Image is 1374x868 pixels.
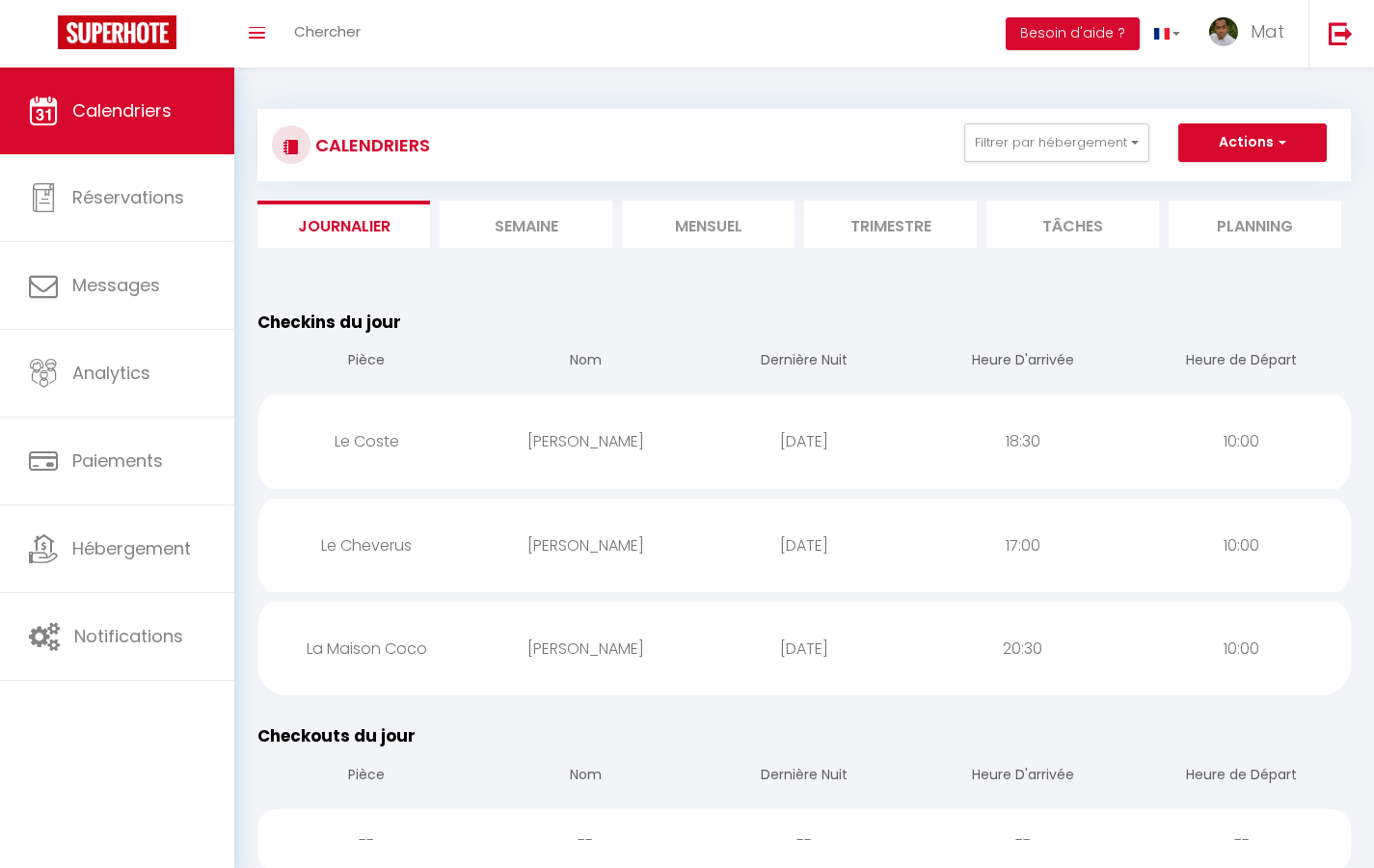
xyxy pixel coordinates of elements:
th: Heure de Départ [1132,749,1351,804]
div: [PERSON_NAME] [476,617,695,680]
img: ... [1209,17,1238,46]
th: Nom [476,335,695,390]
li: Mensuel [622,201,795,248]
div: 10:00 [1132,514,1351,577]
div: [PERSON_NAME] [476,514,695,577]
span: Mat [1251,19,1284,43]
li: Planning [1169,201,1341,248]
div: 18:30 [913,410,1132,473]
th: Pièce [257,335,476,390]
th: Heure D'arrivée [913,335,1132,390]
span: Checkins du jour [257,311,401,334]
th: Pièce [257,749,476,804]
div: 20:30 [913,617,1132,680]
span: Messages [72,273,160,297]
button: Besoin d'aide ? [1006,17,1140,50]
th: Dernière Nuit [695,335,914,390]
div: 17:00 [913,514,1132,577]
span: Chercher [294,21,361,41]
th: Heure de Départ [1132,335,1351,390]
li: Trimestre [804,201,977,248]
th: Heure D'arrivée [913,749,1132,804]
span: Notifications [74,624,183,648]
li: Semaine [440,201,612,248]
div: La Maison Coco [257,617,476,680]
button: Actions [1178,123,1327,162]
button: Ouvrir le widget de chat LiveChat [15,8,73,66]
div: Le Coste [257,410,476,473]
div: 10:00 [1132,617,1351,680]
li: Journalier [257,201,430,248]
img: logout [1329,21,1353,45]
button: Filtrer par hébergement [964,123,1149,162]
span: Analytics [72,361,150,385]
div: [DATE] [695,410,914,473]
h3: CALENDRIERS [310,123,430,167]
div: [PERSON_NAME] [476,410,695,473]
div: 10:00 [1132,410,1351,473]
span: Hébergement [72,536,191,560]
span: Paiements [72,448,163,473]
li: Tâches [986,201,1159,248]
div: [DATE] [695,514,914,577]
img: Super Booking [58,15,176,49]
span: Calendriers [72,98,172,122]
span: Réservations [72,185,184,209]
th: Nom [476,749,695,804]
span: Checkouts du jour [257,724,416,747]
div: Le Cheverus [257,514,476,577]
th: Dernière Nuit [695,749,914,804]
div: [DATE] [695,617,914,680]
